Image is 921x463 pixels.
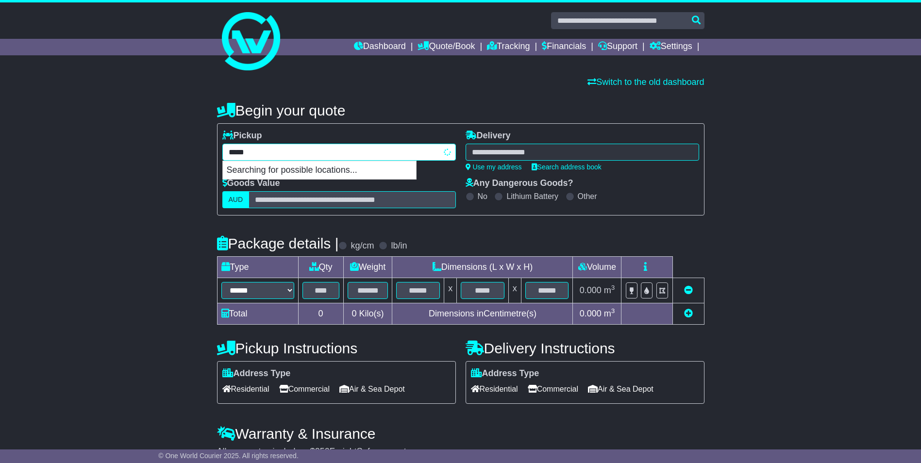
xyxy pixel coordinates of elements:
span: 250 [315,446,330,456]
a: Remove this item [684,285,693,295]
label: Pickup [222,131,262,141]
a: Financials [542,39,586,55]
typeahead: Please provide city [222,144,456,161]
span: 0.000 [580,309,602,318]
td: 0 [298,303,343,325]
a: Add new item [684,309,693,318]
span: Commercial [528,381,578,397]
span: 0 [352,309,356,318]
td: Volume [573,257,621,278]
span: Air & Sea Depot [588,381,653,397]
h4: Delivery Instructions [466,340,704,356]
a: Tracking [487,39,530,55]
a: Dashboard [354,39,406,55]
label: kg/cm [351,241,374,251]
label: lb/in [391,241,407,251]
a: Support [598,39,637,55]
label: Address Type [471,368,539,379]
span: 0.000 [580,285,602,295]
a: Search address book [532,163,602,171]
td: Kilo(s) [343,303,392,325]
div: All our quotes include a $ FreightSafe warranty. [217,446,704,457]
span: m [604,309,615,318]
td: Total [217,303,298,325]
h4: Pickup Instructions [217,340,456,356]
a: Switch to the old dashboard [587,77,704,87]
td: x [444,278,457,303]
a: Settings [650,39,692,55]
span: © One World Courier 2025. All rights reserved. [158,452,299,460]
a: Quote/Book [418,39,475,55]
label: Any Dangerous Goods? [466,178,573,189]
td: Type [217,257,298,278]
h4: Begin your quote [217,102,704,118]
td: Dimensions in Centimetre(s) [392,303,573,325]
label: Other [578,192,597,201]
h4: Package details | [217,235,339,251]
td: Dimensions (L x W x H) [392,257,573,278]
label: Delivery [466,131,511,141]
label: Lithium Battery [506,192,558,201]
sup: 3 [611,307,615,314]
label: Goods Value [222,178,280,189]
span: Residential [471,381,518,397]
td: Qty [298,257,343,278]
span: Residential [222,381,269,397]
label: Address Type [222,368,291,379]
a: Use my address [466,163,522,171]
span: Air & Sea Depot [339,381,405,397]
span: Commercial [279,381,330,397]
p: Searching for possible locations... [223,161,416,180]
td: Weight [343,257,392,278]
label: AUD [222,191,250,208]
h4: Warranty & Insurance [217,426,704,442]
span: m [604,285,615,295]
sup: 3 [611,284,615,291]
label: No [478,192,487,201]
td: x [508,278,521,303]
